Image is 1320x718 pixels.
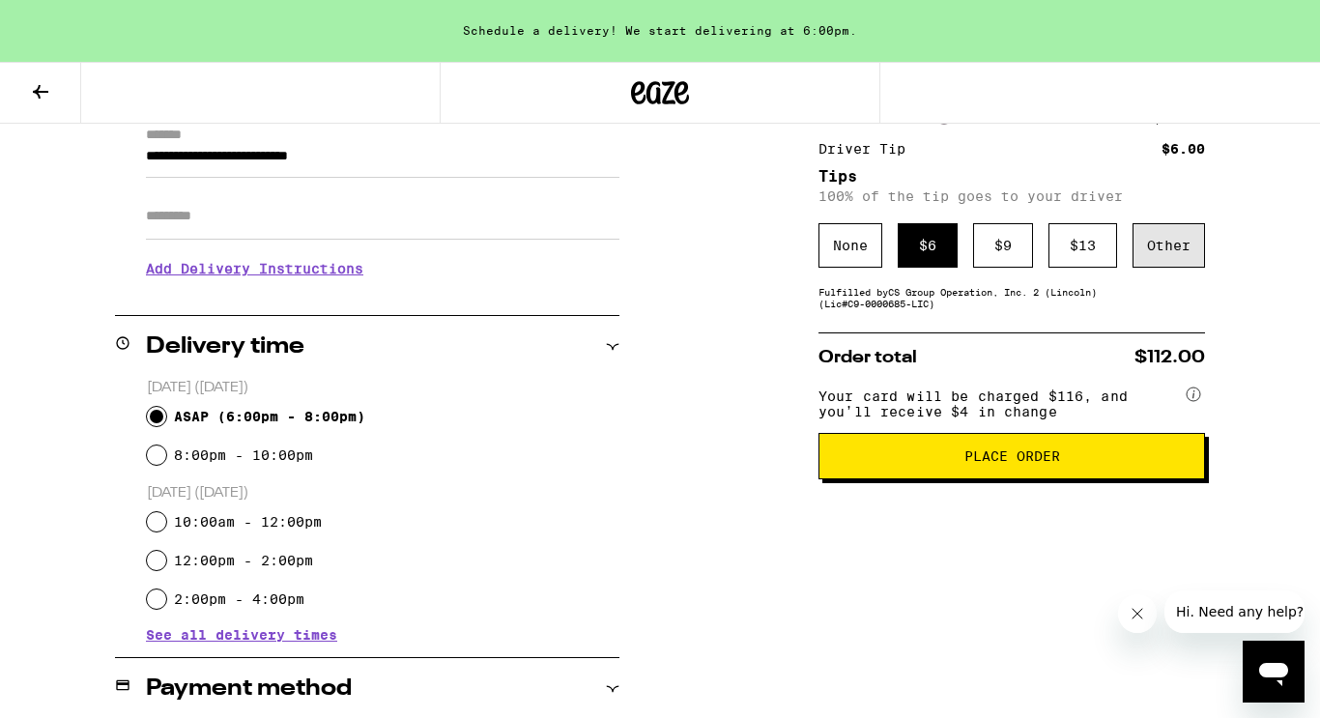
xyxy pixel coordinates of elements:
h5: Tips [818,169,1205,185]
span: Place Order [964,449,1060,463]
div: Driver Tip [818,142,919,156]
label: 10:00am - 12:00pm [174,514,322,530]
p: We'll contact you at [PHONE_NUMBER] when we arrive [146,291,619,306]
div: Fulfilled by CS Group Operation, Inc. 2 (Lincoln) (Lic# C9-0000685-LIC ) [818,286,1205,309]
div: $ 6 [898,223,958,268]
iframe: Message from company [1164,590,1305,633]
div: $38.00 [1153,111,1205,125]
span: $112.00 [1134,349,1205,366]
iframe: Close message [1118,594,1157,633]
div: $6.00 [1162,142,1205,156]
label: 8:00pm - 10:00pm [174,447,313,463]
h2: Payment method [146,677,352,701]
h2: Delivery time [146,335,304,359]
p: [DATE] ([DATE]) [147,379,619,397]
div: None [818,223,882,268]
span: Your card will be charged $116, and you’ll receive $4 in change [818,382,1182,419]
iframe: Button to launch messaging window [1243,641,1305,703]
div: Other [1133,223,1205,268]
button: Place Order [818,433,1205,479]
span: ASAP ( 6:00pm - 8:00pm ) [174,409,365,424]
p: [DATE] ([DATE]) [147,484,619,503]
div: $ 9 [973,223,1033,268]
label: 12:00pm - 2:00pm [174,553,313,568]
button: See all delivery times [146,628,337,642]
h3: Add Delivery Instructions [146,246,619,291]
p: 100% of the tip goes to your driver [818,188,1205,204]
label: 2:00pm - 4:00pm [174,591,304,607]
div: $ 13 [1048,223,1117,268]
span: Order total [818,349,917,366]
